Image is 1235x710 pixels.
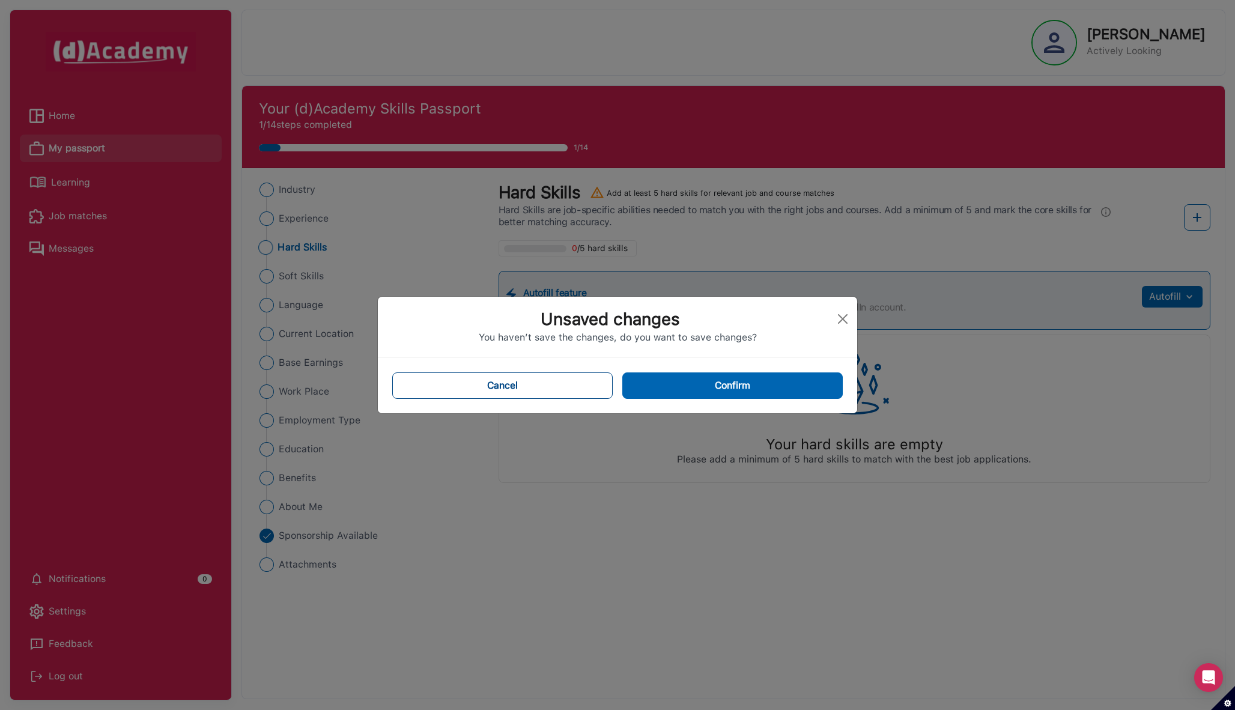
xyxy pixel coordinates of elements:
[479,332,757,343] span: You haven’t save the changes, do you want to save changes?
[1194,663,1223,692] div: Open Intercom Messenger
[392,372,613,399] button: Cancel
[387,306,833,332] div: Unsaved changes
[622,372,843,399] button: Confirm
[1211,686,1235,710] button: Set cookie preferences
[833,309,852,329] button: Close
